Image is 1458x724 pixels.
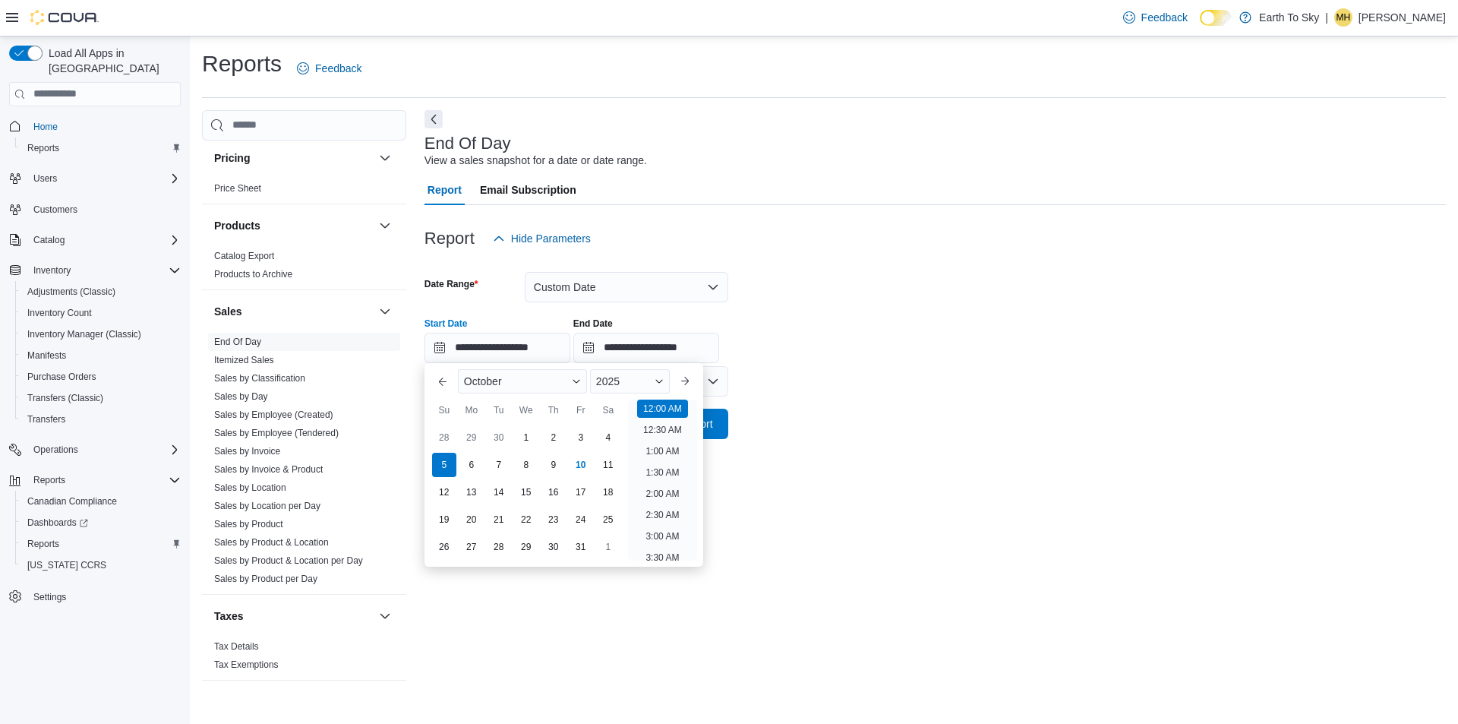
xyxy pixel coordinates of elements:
span: Home [27,117,181,136]
button: Taxes [214,609,373,624]
span: Report [428,175,462,205]
a: Transfers (Classic) [21,389,109,407]
span: [US_STATE] CCRS [27,559,106,571]
div: day-3 [569,425,593,450]
div: day-25 [596,507,620,532]
span: Inventory Count [27,307,92,319]
span: Purchase Orders [27,371,96,383]
h1: Reports [202,49,282,79]
div: day-21 [487,507,511,532]
span: Transfers [27,413,65,425]
h3: Report [424,229,475,248]
span: Canadian Compliance [21,492,181,511]
span: 2025 [596,375,620,387]
a: Sales by Product per Day [214,574,317,584]
span: Adjustments (Classic) [27,286,115,298]
span: Sales by Product per Day [214,573,317,585]
div: day-30 [541,535,566,559]
button: Open list of options [707,375,719,387]
button: Reports [15,138,187,159]
div: day-9 [541,453,566,477]
span: MH [1336,8,1351,27]
div: day-29 [514,535,538,559]
div: day-7 [487,453,511,477]
a: Dashboards [21,514,94,532]
div: day-15 [514,480,538,504]
div: day-16 [541,480,566,504]
a: Products to Archive [214,269,292,280]
span: Customers [27,200,181,219]
li: 1:00 AM [639,442,685,460]
a: Sales by Classification [214,373,305,384]
span: Reports [27,142,59,154]
a: Itemized Sales [214,355,274,365]
button: Transfers [15,409,187,430]
button: Canadian Compliance [15,491,187,512]
a: Sales by Location per Day [214,501,320,511]
a: Catalog Export [214,251,274,261]
span: Inventory Count [21,304,181,322]
li: 12:00 AM [637,400,688,418]
span: Itemized Sales [214,354,274,366]
button: Custom Date [525,272,728,302]
li: 2:00 AM [639,485,685,503]
span: Dark Mode [1200,26,1201,27]
div: Sa [596,398,620,422]
a: Sales by Product [214,519,283,530]
div: Michelle Hinton [1334,8,1352,27]
a: Feedback [1117,2,1194,33]
div: Button. Open the year selector. 2025 is currently selected. [590,369,670,394]
a: Canadian Compliance [21,492,123,511]
a: Purchase Orders [21,368,103,386]
div: day-14 [487,480,511,504]
input: Press the down key to enter a popover containing a calendar. Press the escape key to close the po... [424,333,570,363]
a: Sales by Employee (Created) [214,409,333,420]
div: day-30 [487,425,511,450]
div: day-28 [487,535,511,559]
button: Products [376,217,394,235]
span: Sales by Invoice & Product [214,463,323,476]
div: Th [541,398,566,422]
div: day-20 [459,507,484,532]
span: Inventory [33,264,71,277]
button: Purchase Orders [15,366,187,387]
h3: End Of Day [424,134,511,153]
span: Hide Parameters [511,231,591,246]
span: Sales by Employee (Created) [214,409,333,421]
span: Sales by Product [214,518,283,530]
span: Load All Apps in [GEOGRAPHIC_DATA] [43,46,181,76]
a: [US_STATE] CCRS [21,556,112,574]
div: We [514,398,538,422]
div: day-19 [432,507,456,532]
span: Users [27,169,181,188]
a: Manifests [21,346,72,365]
span: Customers [33,204,77,216]
button: Adjustments (Classic) [15,281,187,302]
div: Su [432,398,456,422]
a: Sales by Product & Location per Day [214,555,363,566]
a: Sales by Product & Location [214,537,329,548]
button: Reports [27,471,71,489]
div: Sales [202,333,406,594]
input: Press the down key to open a popover containing a calendar. [573,333,719,363]
span: Transfers [21,410,181,428]
a: Sales by Invoice [214,446,280,457]
span: Canadian Compliance [27,495,117,507]
button: Previous Month [431,369,455,394]
span: Sales by Invoice [214,445,280,457]
span: Sales by Day [214,390,268,403]
span: Sales by Employee (Tendered) [214,427,339,439]
button: Home [3,115,187,138]
span: Reports [21,535,181,553]
a: Reports [21,535,65,553]
button: Settings [3,585,187,607]
div: day-29 [459,425,484,450]
div: View a sales snapshot for a date or date range. [424,153,647,169]
span: Sales by Location [214,482,286,494]
span: Reports [27,471,181,489]
ul: Time [628,400,697,561]
span: Sales by Classification [214,372,305,384]
a: Reports [21,139,65,157]
span: Inventory Manager (Classic) [27,328,141,340]
h3: Taxes [214,609,244,624]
